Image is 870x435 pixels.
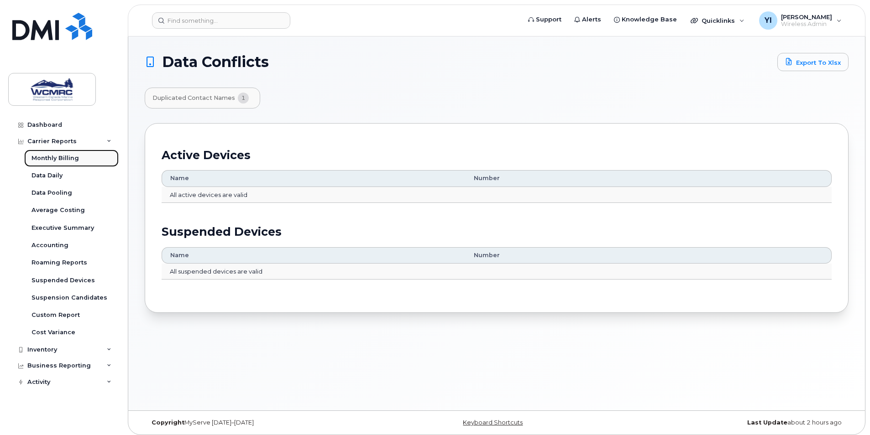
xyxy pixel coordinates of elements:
h2: Suspended Devices [162,225,832,238]
a: Keyboard Shortcuts [463,419,523,426]
td: All active devices are valid [162,187,832,203]
h2: Active Devices [162,148,832,162]
th: Name [162,170,466,186]
strong: Copyright [152,419,184,426]
th: Name [162,247,466,264]
strong: Last Update [747,419,787,426]
span: 1 [238,93,249,104]
span: Data Conflicts [162,55,269,69]
div: about 2 hours ago [614,419,849,426]
th: Number [466,247,832,264]
div: MyServe [DATE]–[DATE] [145,419,379,426]
td: All suspended devices are valid [162,264,832,280]
a: Export to Xlsx [777,53,849,71]
span: Duplicated Contact Names [152,94,235,102]
th: Number [466,170,832,186]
